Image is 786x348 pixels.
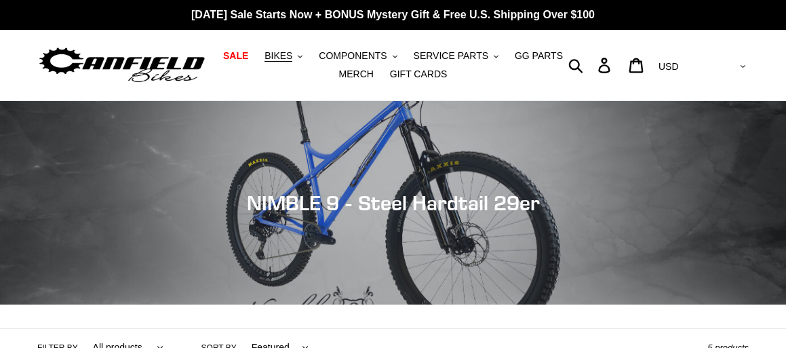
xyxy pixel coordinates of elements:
button: BIKES [258,47,309,65]
span: BIKES [264,50,292,62]
a: MERCH [332,65,380,83]
button: SERVICE PARTS [407,47,505,65]
span: GG PARTS [515,50,563,62]
span: SERVICE PARTS [414,50,488,62]
a: GIFT CARDS [383,65,454,83]
img: Canfield Bikes [37,44,207,87]
span: MERCH [339,69,374,80]
span: NIMBLE 9 - Steel Hardtail 29er [247,191,540,215]
span: SALE [223,50,248,62]
a: SALE [216,47,255,65]
a: GG PARTS [508,47,570,65]
span: COMPONENTS [319,50,387,62]
span: GIFT CARDS [390,69,448,80]
button: COMPONENTS [312,47,404,65]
